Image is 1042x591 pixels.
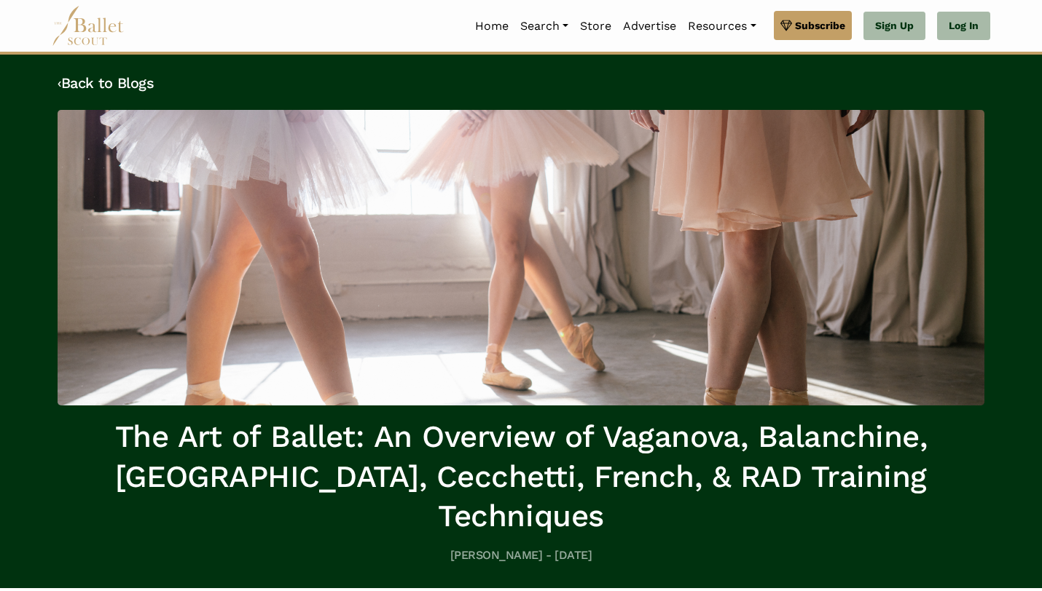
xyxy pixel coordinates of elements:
a: Advertise [617,11,682,41]
h5: [PERSON_NAME] - [DATE] [58,548,984,563]
a: ‹Back to Blogs [58,74,154,92]
a: Subscribe [774,11,852,40]
img: gem.svg [780,17,792,33]
a: Home [469,11,514,41]
code: ‹ [58,74,61,92]
a: Resources [682,11,761,41]
a: Log In [937,12,990,41]
a: Search [514,11,574,41]
span: Subscribe [795,17,845,33]
h1: The Art of Ballet: An Overview of Vaganova, Balanchine, [GEOGRAPHIC_DATA], Cecchetti, French, & R... [58,417,984,536]
a: Store [574,11,617,41]
img: header_image.img [58,110,984,405]
a: Sign Up [863,12,925,41]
